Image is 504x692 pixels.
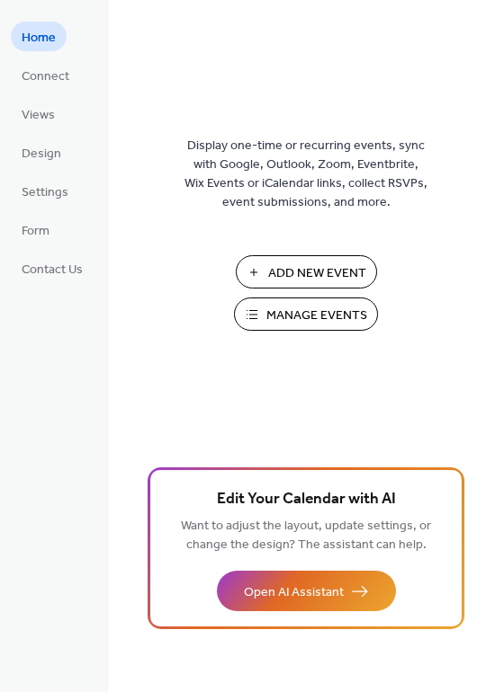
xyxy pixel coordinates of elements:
button: Open AI Assistant [217,571,396,611]
a: Form [11,215,60,244]
span: Manage Events [266,306,367,325]
a: Contact Us [11,253,94,283]
span: Design [22,145,61,164]
span: Views [22,106,55,125]
span: Connect [22,67,69,86]
a: Connect [11,60,80,90]
button: Manage Events [234,297,378,331]
button: Add New Event [236,255,377,288]
a: Views [11,99,66,129]
span: Home [22,29,56,48]
a: Home [11,22,67,51]
span: Contact Us [22,261,83,279]
a: Settings [11,176,79,206]
a: Design [11,138,72,167]
span: Settings [22,183,68,202]
span: Want to adjust the layout, update settings, or change the design? The assistant can help. [181,514,431,557]
span: Form [22,222,49,241]
span: Add New Event [268,264,366,283]
span: Display one-time or recurring events, sync with Google, Outlook, Zoom, Eventbrite, Wix Events or ... [184,137,427,212]
span: Edit Your Calendar with AI [217,487,396,512]
span: Open AI Assistant [244,583,344,602]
